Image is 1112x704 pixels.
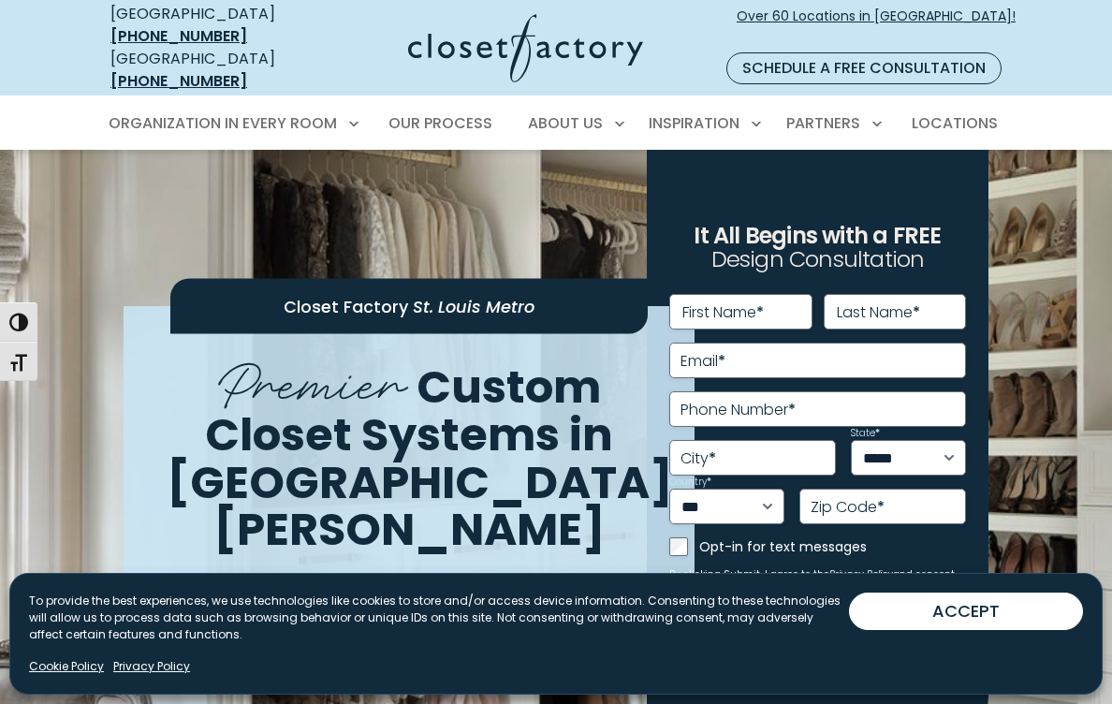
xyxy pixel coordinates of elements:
[680,403,796,418] label: Phone Number
[284,295,408,318] span: Closet Factory
[837,305,920,320] label: Last Name
[851,429,880,438] label: State
[912,112,998,134] span: Locations
[95,97,1017,150] nav: Primary Menu
[786,112,860,134] span: Partners
[388,112,492,134] span: Our Process
[711,244,925,275] span: Design Consultation
[408,14,643,82] img: Closet Factory Logo
[726,52,1002,84] a: Schedule a Free Consultation
[699,537,966,556] label: Opt-in for text messages
[29,593,849,643] p: To provide the best experiences, we use technologies like cookies to store and/or access device i...
[694,220,941,251] span: It All Begins with a FREE
[680,354,725,369] label: Email
[680,451,716,466] label: City
[113,658,190,675] a: Privacy Policy
[669,569,966,592] small: By clicking Submit, I agree to the and consent to receive marketing emails from Closet Factory.
[528,112,603,134] span: About Us
[110,25,247,47] a: [PHONE_NUMBER]
[737,7,1016,46] span: Over 60 Locations in [GEOGRAPHIC_DATA]!
[682,305,764,320] label: First Name
[218,336,406,421] span: Premier
[649,112,739,134] span: Inspiration
[829,567,893,581] a: Privacy Policy
[110,3,315,48] div: [GEOGRAPHIC_DATA]
[110,48,315,93] div: [GEOGRAPHIC_DATA]
[167,450,673,561] span: [GEOGRAPHIC_DATA][PERSON_NAME]
[29,658,104,675] a: Cookie Policy
[109,112,337,134] span: Organization in Every Room
[669,477,711,487] label: Country
[849,593,1083,630] button: ACCEPT
[811,500,885,515] label: Zip Code
[205,356,613,466] span: Custom Closet Systems in
[110,70,247,92] a: [PHONE_NUMBER]
[413,295,534,318] span: St. Louis Metro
